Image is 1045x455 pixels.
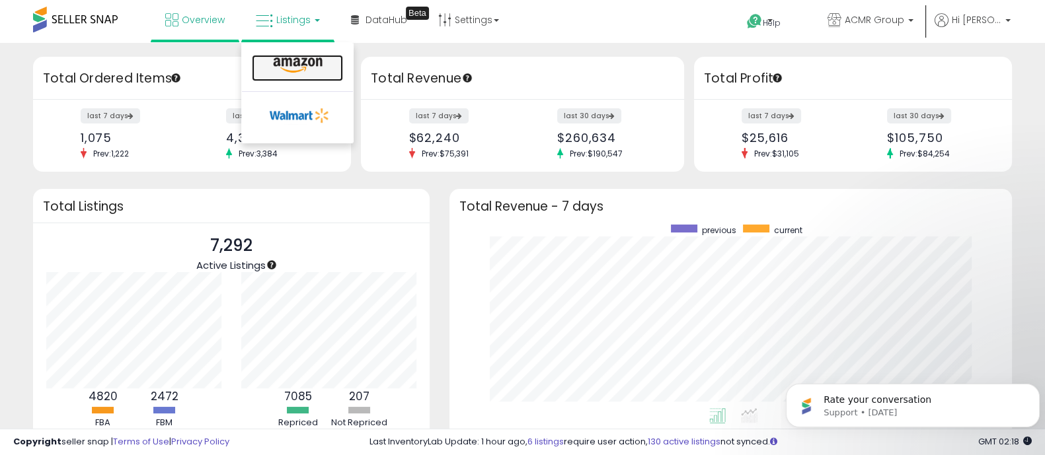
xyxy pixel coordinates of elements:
span: previous [702,225,736,236]
h3: Total Revenue - 7 days [459,201,1002,211]
span: Prev: $75,391 [415,148,475,159]
span: Prev: 1,222 [87,148,135,159]
h3: Total Revenue [371,69,674,88]
label: last 30 days [887,108,951,123]
span: Prev: $31,105 [748,148,806,159]
a: Help [736,3,806,43]
a: 6 listings [527,435,564,448]
span: Listings [276,13,311,26]
div: Tooltip anchor [406,7,429,20]
label: last 30 days [226,108,290,123]
span: Overview [182,13,225,26]
div: FBM [135,417,194,429]
div: 1,075 [81,131,182,145]
a: Privacy Policy [171,435,229,448]
h3: Total Ordered Items [43,69,341,88]
div: Not Repriced [330,417,389,429]
span: Prev: 3,384 [232,148,284,159]
i: Click here to read more about un-synced listings. [770,437,777,446]
b: 207 [349,388,369,404]
label: last 7 days [81,108,140,123]
div: Tooltip anchor [771,72,783,84]
a: Terms of Use [113,435,169,448]
label: last 30 days [557,108,621,123]
span: Active Listings [196,258,266,272]
div: $62,240 [409,131,513,145]
i: Get Help [746,13,763,30]
span: Hi [PERSON_NAME] [952,13,1001,26]
div: Tooltip anchor [266,259,278,271]
span: current [774,225,802,236]
div: FBA [73,417,133,429]
div: Repriced [268,417,328,429]
b: 7085 [284,388,312,404]
iframe: Intercom notifications message [781,356,1045,448]
span: Prev: $190,547 [563,148,629,159]
div: Tooltip anchor [170,72,182,84]
div: $260,634 [557,131,661,145]
label: last 7 days [742,108,801,123]
span: Help [763,17,781,28]
span: DataHub [366,13,407,26]
b: 2472 [151,388,178,404]
strong: Copyright [13,435,61,448]
b: 4820 [89,388,118,404]
p: 7,292 [196,233,266,258]
h3: Total Listings [43,201,420,211]
div: Last InventoryLab Update: 1 hour ago, require user action, not synced. [369,436,1032,448]
label: last 7 days [409,108,469,123]
div: Tooltip anchor [461,72,473,84]
div: $25,616 [742,131,843,145]
h3: Total Profit [704,69,1002,88]
a: Hi [PERSON_NAME] [935,13,1011,43]
span: ACMR Group [845,13,904,26]
span: Prev: $84,254 [893,148,956,159]
a: 130 active listings [648,435,720,448]
div: 4,303 [226,131,328,145]
div: seller snap | | [13,436,229,448]
div: $105,750 [887,131,989,145]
